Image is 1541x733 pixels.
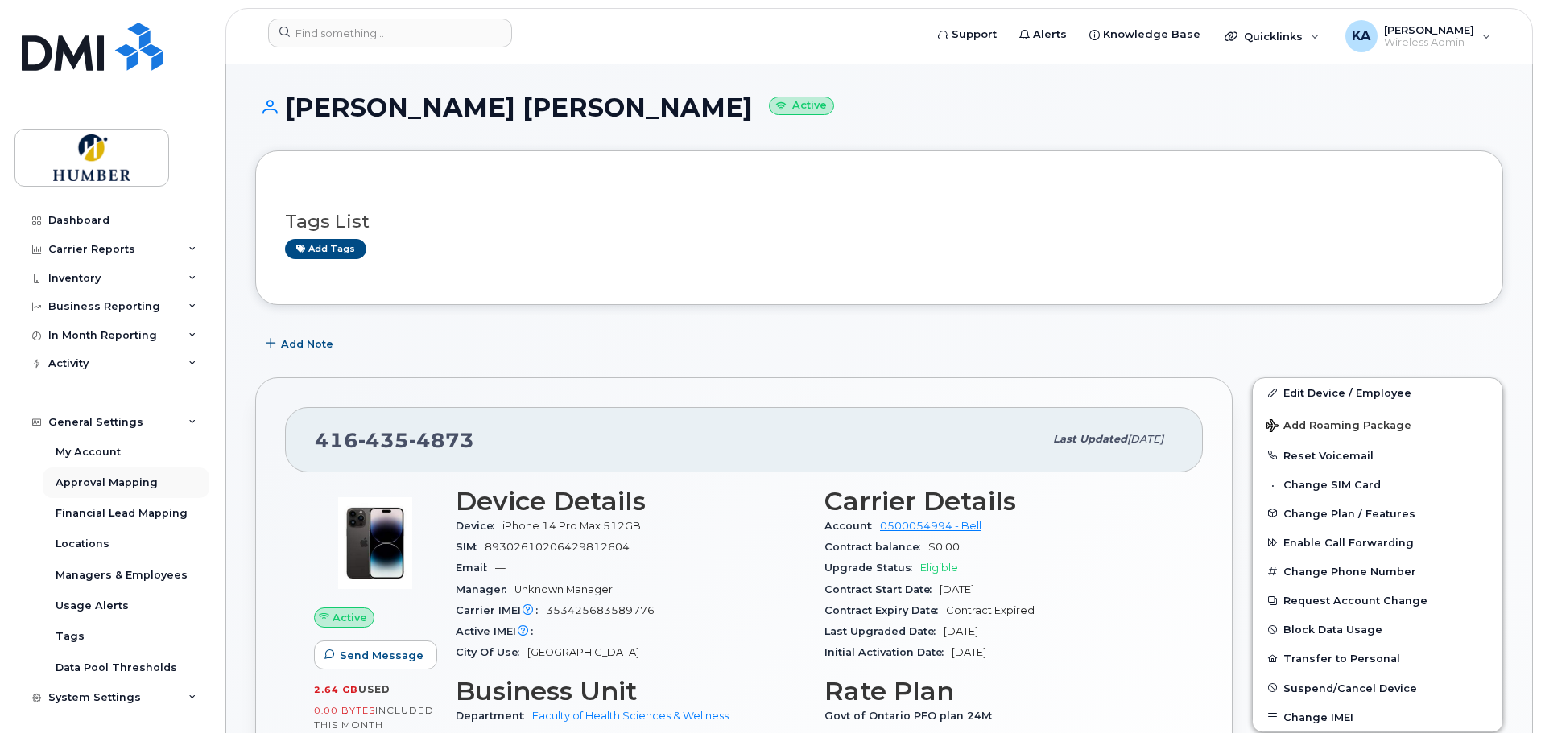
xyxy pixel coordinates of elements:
span: 353425683589776 [546,604,655,616]
span: Initial Activation Date [824,646,952,658]
span: Active [333,610,367,625]
span: [DATE] [940,583,974,595]
span: Contract Expiry Date [824,604,946,616]
span: 89302610206429812604 [485,541,630,553]
span: [DATE] [952,646,986,658]
span: Manager [456,583,514,595]
span: Add Roaming Package [1266,419,1411,434]
button: Reset Voicemail [1253,441,1502,470]
span: — [495,562,506,574]
span: Suspend/Cancel Device [1283,682,1417,694]
a: Faculty of Health Sciences & Wellness [532,710,729,722]
span: Email [456,562,495,574]
span: included this month [314,704,434,731]
span: Department [456,710,532,722]
span: Unknown Manager [514,583,613,595]
span: Send Message [340,648,423,663]
span: 0.00 Bytes [314,705,375,716]
button: Change Plan / Features [1253,499,1502,528]
span: Upgrade Status [824,562,920,574]
small: Active [769,97,834,115]
span: Eligible [920,562,958,574]
span: Contract Start Date [824,583,940,595]
span: Carrier IMEI [456,604,546,616]
button: Change Phone Number [1253,557,1502,586]
h3: Carrier Details [824,487,1174,516]
button: Send Message [314,640,437,669]
button: Request Account Change [1253,586,1502,615]
a: Edit Device / Employee [1253,378,1502,407]
button: Change IMEI [1253,702,1502,731]
span: SIM [456,541,485,553]
span: Change Plan / Features [1283,507,1415,519]
img: image20231002-3703462-by0d28.jpeg [327,495,423,591]
span: 4873 [409,428,474,452]
button: Block Data Usage [1253,615,1502,644]
button: Add Note [255,329,347,358]
span: Add Note [281,336,333,352]
span: Contract balance [824,541,928,553]
a: 0500054994 - Bell [880,520,981,532]
button: Add Roaming Package [1253,408,1502,441]
button: Suspend/Cancel Device [1253,673,1502,702]
button: Change SIM Card [1253,470,1502,499]
span: Contract Expired [946,604,1035,616]
span: used [358,683,390,695]
span: City Of Use [456,646,527,658]
span: — [541,625,552,637]
h3: Tags List [285,212,1473,232]
span: Govt of Ontario PFO plan 24M [824,710,1000,722]
span: [DATE] [944,625,978,637]
span: Last Upgraded Date [824,625,944,637]
span: $0.00 [928,541,960,553]
span: [GEOGRAPHIC_DATA] [527,646,639,658]
button: Transfer to Personal [1253,644,1502,673]
span: Enable Call Forwarding [1283,537,1414,549]
h1: [PERSON_NAME] [PERSON_NAME] [255,93,1503,121]
button: Enable Call Forwarding [1253,528,1502,557]
span: 2.64 GB [314,684,358,695]
span: Account [824,520,880,532]
h3: Rate Plan [824,677,1174,706]
span: iPhone 14 Pro Max 512GB [502,520,641,532]
span: 416 [315,428,474,452]
span: 435 [358,428,409,452]
span: [DATE] [1127,433,1163,445]
span: Active IMEI [456,625,541,637]
span: Device [456,520,502,532]
h3: Business Unit [456,677,805,706]
a: Add tags [285,239,366,259]
h3: Device Details [456,487,805,516]
span: Last updated [1053,433,1127,445]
